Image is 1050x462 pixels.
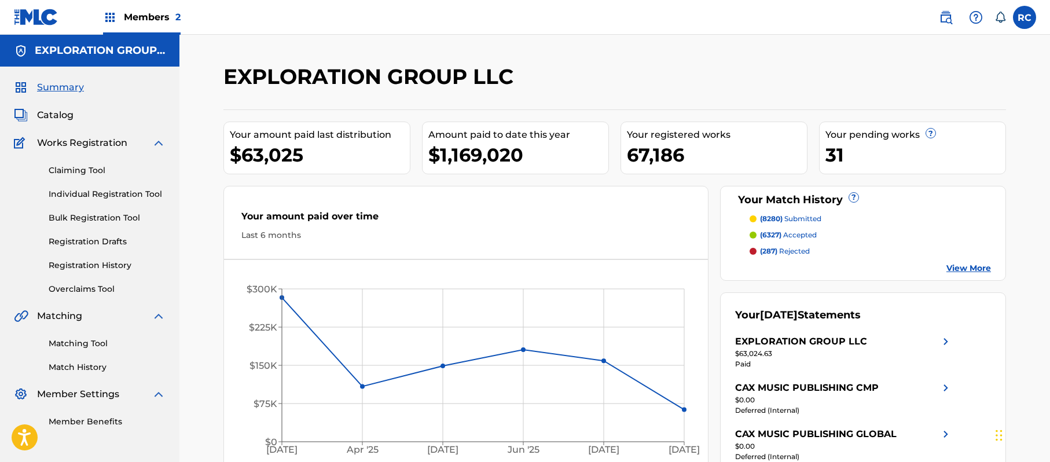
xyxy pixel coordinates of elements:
img: help [969,10,983,24]
div: Deferred (Internal) [735,452,953,462]
img: MLC Logo [14,9,58,25]
img: Accounts [14,44,28,58]
span: Summary [37,80,84,94]
div: $0.00 [735,395,953,405]
a: Bulk Registration Tool [49,212,166,224]
img: Matching [14,309,28,323]
div: Your Statements [735,307,861,323]
img: right chevron icon [939,381,953,395]
div: Deferred (Internal) [735,405,953,416]
img: right chevron icon [939,335,953,349]
div: Your Match History [735,192,992,208]
div: 67,186 [627,142,807,168]
a: CAX MUSIC PUBLISHING CMPright chevron icon$0.00Deferred (Internal) [735,381,953,416]
div: Your pending works [825,128,1005,142]
div: Your amount paid last distribution [230,128,410,142]
span: ? [849,193,858,202]
a: Registration History [49,259,166,272]
img: Works Registration [14,136,29,150]
div: Notifications [994,12,1006,23]
div: $63,024.63 [735,349,953,359]
div: $1,169,020 [428,142,608,168]
a: Match History [49,361,166,373]
a: EXPLORATION GROUP LLCright chevron icon$63,024.63Paid [735,335,953,369]
tspan: $150K [249,360,277,371]
div: CAX MUSIC PUBLISHING GLOBAL [735,427,897,441]
iframe: Resource Center [1018,295,1050,388]
tspan: [DATE] [427,444,458,455]
span: Catalog [37,108,74,122]
p: accepted [760,230,817,240]
div: $0.00 [735,441,953,452]
tspan: Jun '25 [507,444,539,455]
span: Members [124,10,181,24]
tspan: [DATE] [588,444,619,455]
span: (6327) [760,230,781,239]
span: [DATE] [760,309,798,321]
h2: EXPLORATION GROUP LLC [223,64,519,90]
div: Last 6 months [241,229,691,241]
tspan: $75K [254,398,277,409]
img: search [939,10,953,24]
span: (8280) [760,214,783,223]
iframe: Chat Widget [992,406,1050,462]
img: Member Settings [14,387,28,401]
a: (6327) accepted [750,230,992,240]
img: right chevron icon [939,427,953,441]
img: expand [152,136,166,150]
a: SummarySummary [14,80,84,94]
span: Matching [37,309,82,323]
div: Your registered works [627,128,807,142]
p: submitted [760,214,821,224]
a: Claiming Tool [49,164,166,177]
div: CAX MUSIC PUBLISHING CMP [735,381,879,395]
img: Catalog [14,108,28,122]
a: Member Benefits [49,416,166,428]
span: Member Settings [37,387,119,401]
div: Your amount paid over time [241,210,691,229]
a: (8280) submitted [750,214,992,224]
img: Summary [14,80,28,94]
a: Registration Drafts [49,236,166,248]
a: Individual Registration Tool [49,188,166,200]
div: Drag [996,418,1003,453]
div: User Menu [1013,6,1036,29]
a: Overclaims Tool [49,283,166,295]
span: Works Registration [37,136,127,150]
a: (287) rejected [750,246,992,256]
tspan: [DATE] [669,444,700,455]
img: Top Rightsholders [103,10,117,24]
a: Matching Tool [49,338,166,350]
div: 31 [825,142,1005,168]
span: (287) [760,247,777,255]
span: ? [926,129,935,138]
tspan: [DATE] [266,444,298,455]
a: CatalogCatalog [14,108,74,122]
div: $63,025 [230,142,410,168]
a: View More [946,262,991,274]
a: CAX MUSIC PUBLISHING GLOBALright chevron icon$0.00Deferred (Internal) [735,427,953,462]
div: EXPLORATION GROUP LLC [735,335,867,349]
div: Amount paid to date this year [428,128,608,142]
span: 2 [175,12,181,23]
tspan: Apr '25 [346,444,379,455]
tspan: $0 [265,437,277,448]
img: expand [152,387,166,401]
div: Paid [735,359,953,369]
div: Help [964,6,987,29]
tspan: $225K [249,322,277,333]
tspan: $300K [247,284,277,295]
p: rejected [760,246,810,256]
h5: EXPLORATION GROUP LLC [35,44,166,57]
a: Public Search [934,6,957,29]
img: expand [152,309,166,323]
